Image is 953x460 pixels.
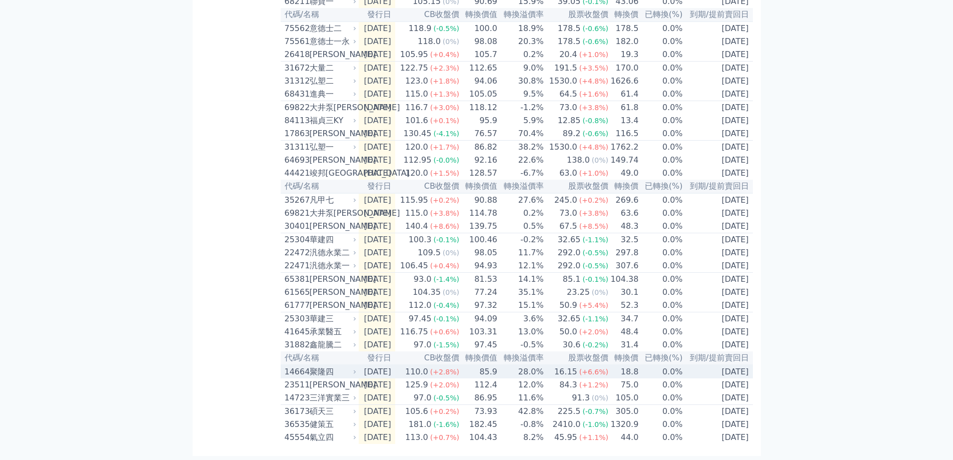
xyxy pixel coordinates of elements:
[609,167,639,180] td: 49.0
[407,313,434,325] div: 97.45
[609,22,639,35] td: 178.5
[498,299,544,312] td: 15.1%
[582,275,608,283] span: (-0.1%)
[609,325,639,338] td: 48.4
[395,180,460,193] th: CB收盤價
[683,127,753,141] td: [DATE]
[639,114,683,127] td: 0.0%
[609,233,639,247] td: 32.5
[460,286,498,299] td: 77.24
[310,286,355,298] div: [PERSON_NAME]
[359,246,395,259] td: [DATE]
[285,207,307,219] div: 69821
[579,301,608,309] span: (+5.4%)
[556,260,583,272] div: 292.0
[430,77,459,85] span: (+1.8%)
[547,75,579,87] div: 1530.0
[460,22,498,35] td: 100.0
[460,233,498,247] td: 100.46
[579,222,608,230] span: (+8.5%)
[310,313,355,325] div: 華建三
[609,286,639,299] td: 30.1
[609,75,639,88] td: 1626.6
[683,62,753,75] td: [DATE]
[683,114,753,127] td: [DATE]
[547,141,579,153] div: 1530.0
[498,180,544,193] th: 轉換溢價率
[460,114,498,127] td: 95.9
[359,193,395,207] td: [DATE]
[460,75,498,88] td: 94.06
[310,234,355,246] div: 華建四
[359,299,395,312] td: [DATE]
[683,207,753,220] td: [DATE]
[285,88,307,100] div: 68431
[310,128,355,140] div: [PERSON_NAME]
[401,154,433,166] div: 112.95
[582,38,608,46] span: (-0.6%)
[433,275,459,283] span: (-1.4%)
[544,180,609,193] th: 股票收盤價
[310,167,355,179] div: 竣邦[GEOGRAPHIC_DATA]
[498,233,544,247] td: -0.2%
[639,286,683,299] td: 0.0%
[609,312,639,326] td: 34.7
[430,90,459,98] span: (+1.3%)
[407,299,434,311] div: 112.0
[460,273,498,286] td: 81.53
[556,115,583,127] div: 12.85
[639,88,683,101] td: 0.0%
[433,301,459,309] span: (-0.4%)
[552,194,579,206] div: 245.0
[557,299,579,311] div: 50.9
[683,22,753,35] td: [DATE]
[639,273,683,286] td: 0.0%
[359,62,395,75] td: [DATE]
[498,325,544,338] td: 13.0%
[281,8,359,22] th: 代碼/名稱
[639,35,683,48] td: 0.0%
[683,180,753,193] th: 到期/提前賣回日
[609,299,639,312] td: 52.3
[398,62,430,74] div: 122.75
[310,273,355,285] div: [PERSON_NAME]
[430,169,459,177] span: (+1.5%)
[639,167,683,180] td: 0.0%
[430,117,459,125] span: (+0.1%)
[498,207,544,220] td: 0.2%
[498,193,544,207] td: 27.6%
[683,286,753,299] td: [DATE]
[359,325,395,338] td: [DATE]
[460,154,498,167] td: 92.16
[609,180,639,193] th: 轉換價
[565,286,592,298] div: 23.25
[460,312,498,326] td: 94.09
[639,8,683,22] th: 已轉換(%)
[609,154,639,167] td: 149.74
[582,25,608,33] span: (-0.6%)
[398,49,430,61] div: 105.95
[430,222,459,230] span: (+8.6%)
[359,273,395,286] td: [DATE]
[460,35,498,48] td: 98.08
[683,246,753,259] td: [DATE]
[498,312,544,326] td: 3.6%
[285,154,307,166] div: 64693
[544,8,609,22] th: 股票收盤價
[430,64,459,72] span: (+2.3%)
[430,104,459,112] span: (+3.0%)
[552,62,579,74] div: 191.5
[639,48,683,62] td: 0.0%
[498,35,544,48] td: 20.3%
[579,104,608,112] span: (+3.8%)
[683,8,753,22] th: 到期/提前賣回日
[430,262,459,270] span: (+0.4%)
[359,48,395,62] td: [DATE]
[310,49,355,61] div: [PERSON_NAME]
[582,130,608,138] span: (-0.6%)
[460,193,498,207] td: 90.88
[683,259,753,273] td: [DATE]
[403,207,430,219] div: 115.0
[460,101,498,115] td: 118.12
[403,88,430,100] div: 115.0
